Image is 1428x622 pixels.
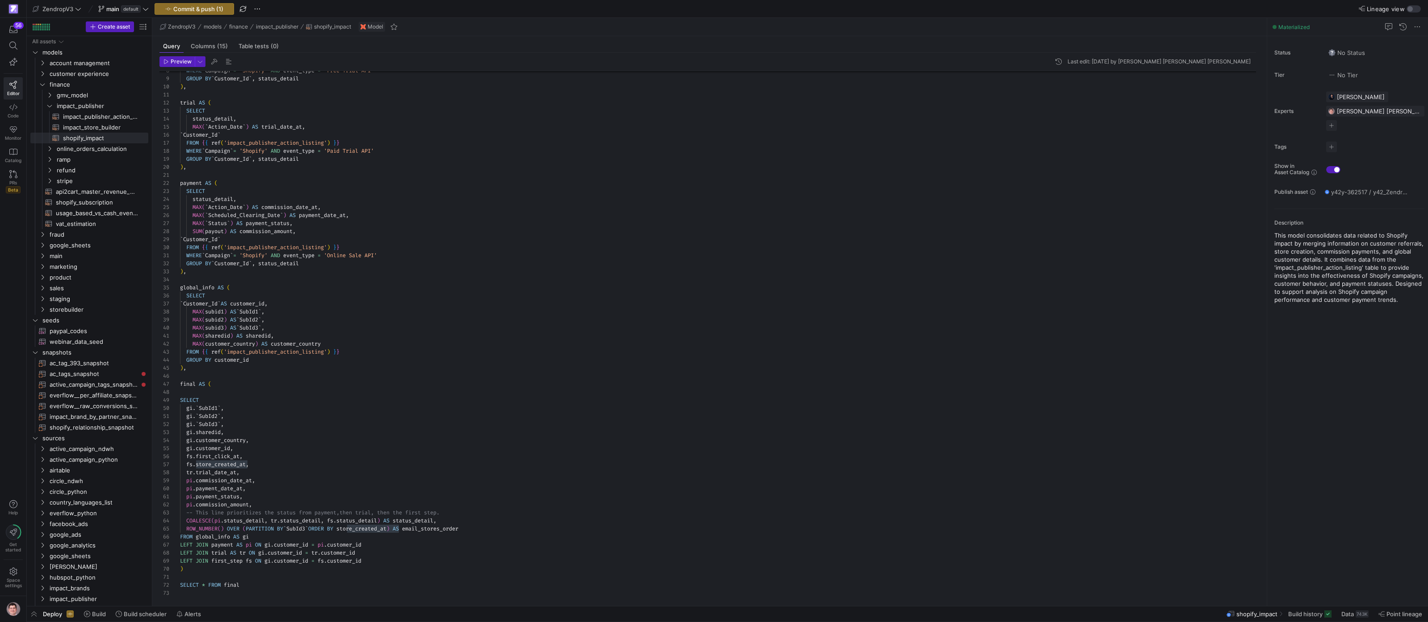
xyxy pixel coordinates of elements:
span: ( [202,204,205,211]
span: usage_based_vs_cash_events​​​​​​​​​​ [56,208,138,218]
div: Press SPACE to select this row. [30,165,148,175]
span: ` [202,147,205,154]
span: ) [230,220,233,227]
span: snapshots [42,347,147,358]
span: = [233,147,236,154]
span: webinar_data_seed​​​​​​ [50,337,138,347]
span: SELECT [186,188,205,195]
a: Code [4,100,23,122]
button: Create asset [86,21,134,32]
div: 14 [159,115,169,123]
span: ) [180,163,183,171]
span: Scheduled_Clearing_Date [208,212,280,219]
span: 'Shopify' [239,147,268,154]
div: 17 [159,139,169,147]
span: ref [211,244,221,251]
span: status_detail [193,115,233,122]
span: ) [327,139,330,146]
div: Press SPACE to select this row. [30,240,148,250]
div: 743K [1356,610,1369,618]
div: 16 [159,131,169,139]
div: 12 [159,99,169,107]
button: Preview [159,56,195,67]
span: ` [180,236,183,243]
img: https://storage.googleapis.com/y42-prod-data-exchange/images/G2kHvxVlt02YItTmblwfhPy4mK5SfUxFU6Tr... [6,602,21,616]
div: Press SPACE to select this row. [30,122,148,133]
span: , [183,163,186,171]
span: (15) [217,43,228,49]
span: Customer_Id [214,75,249,82]
span: stripe [57,176,147,186]
div: 25 [159,203,169,211]
span: shopify_subscription​​​​​​​​​​ [56,197,138,208]
span: Table tests [239,43,279,49]
span: (0) [271,43,279,49]
span: Catalog [5,158,21,163]
span: impact_store_builder​​​​​​​​​​ [63,122,138,133]
span: MAX [193,204,202,211]
span: [PERSON_NAME] [PERSON_NAME] [PERSON_NAME] [1337,108,1421,115]
span: main [106,5,119,13]
button: Point lineage [1374,606,1426,622]
span: Get started [5,542,21,552]
span: Customer_Id [183,131,218,138]
button: Getstarted [4,521,23,556]
div: Press SPACE to select this row. [30,143,148,154]
button: finance [227,21,250,32]
span: Preview [171,58,192,65]
span: Point lineage [1386,610,1422,618]
span: seeds [42,315,147,326]
span: payment_status [246,220,289,227]
span: shopify_impact [314,24,351,30]
div: 15 [159,123,169,131]
span: status_detail [258,155,299,163]
span: Help [8,510,19,515]
span: Columns [191,43,228,49]
button: No tierNo Tier [1326,69,1360,81]
span: airtable [50,465,147,476]
span: ( [202,123,205,130]
div: 11 [159,91,169,99]
span: finance [229,24,248,30]
div: 9 [159,75,169,83]
span: [PERSON_NAME] [50,562,147,572]
span: account management [50,58,147,68]
img: undefined [360,24,366,29]
div: Press SPACE to select this row. [30,111,148,122]
span: ` [218,131,221,138]
span: , [318,204,321,211]
div: 21 [159,171,169,179]
span: BY [205,75,211,82]
span: ` [230,147,233,154]
span: Beta [6,186,21,193]
span: product [50,272,147,283]
span: Status [208,220,227,227]
button: ZendropV3 [30,3,84,15]
span: ` [243,204,246,211]
span: ` [218,236,221,243]
div: Press SPACE to select this row. [30,79,148,90]
span: ` [205,204,208,211]
span: } [336,139,339,146]
span: ) [224,228,227,235]
a: Catalog [4,144,23,167]
span: AS [199,99,205,106]
a: impact_store_builder​​​​​​​​​​ [30,122,148,133]
span: AS [205,180,211,187]
span: impact_publisher_action_listing​​​​​​​​​​ [63,112,138,122]
span: Commit & push (1) [173,5,223,13]
button: models [201,21,224,32]
span: ` [249,155,252,163]
span: payout [205,228,224,235]
span: active_campaign_tags_snapshot​​​​​​​ [50,380,138,390]
a: usage_based_vs_cash_events​​​​​​​​​​ [30,208,148,218]
button: impact_publisher [254,21,301,32]
span: Editor [7,91,20,96]
div: Press SPACE to select this row. [30,68,148,79]
span: ` [205,220,208,227]
button: Build scheduler [112,606,171,622]
span: { [202,244,205,251]
img: https://storage.googleapis.com/y42-prod-data-exchange/images/G2kHvxVlt02YItTmblwfhPy4mK5SfUxFU6Tr... [1328,108,1335,115]
span: active_campaign_ndwh [50,444,147,454]
span: , [252,155,255,163]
